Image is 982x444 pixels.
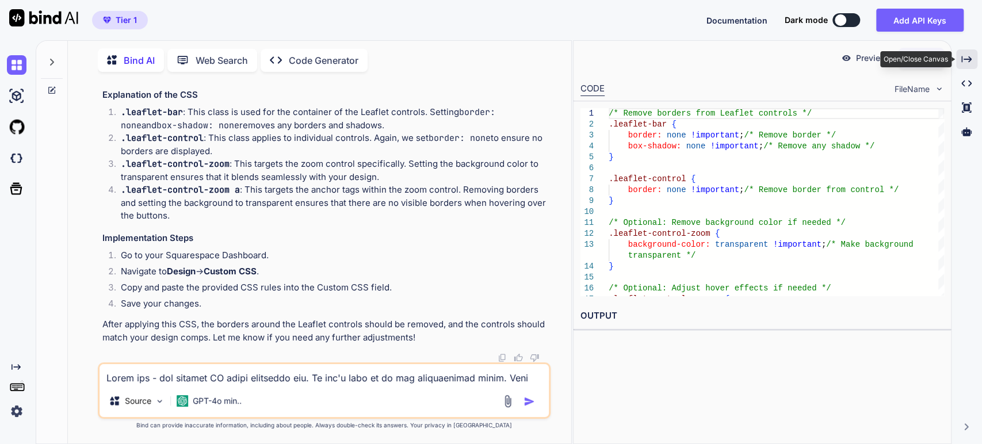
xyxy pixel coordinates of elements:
[609,262,613,271] span: }
[112,281,549,297] li: Copy and paste the provided CSS rules into the Custom CSS field.
[580,272,594,283] div: 15
[580,163,594,174] div: 6
[609,294,710,304] span: .leaflet-control-zoom
[7,401,26,421] img: settings
[121,106,500,131] code: border: none
[580,261,594,272] div: 14
[121,183,549,223] p: : This targets the anchor tags within the zoom control. Removing borders and setting the backgrou...
[691,174,696,183] span: {
[124,53,155,67] p: Bind AI
[121,106,549,132] p: : This class is used for the container of the Leaflet controls. Setting and removes any borders a...
[706,16,767,25] span: Documentation
[155,396,165,406] img: Pick Models
[609,120,667,129] span: .leaflet-bar
[826,240,913,249] span: /* Make background
[580,174,594,185] div: 7
[580,228,594,239] div: 12
[574,303,951,330] h2: OUTPUT
[667,185,686,194] span: none
[686,141,705,151] span: none
[609,284,831,293] span: /* Optional: Adjust hover effects if needed */
[628,131,662,140] span: border:
[98,421,551,430] p: Bind can provide inaccurate information, including about people. Always double-check its answers....
[7,148,26,168] img: darkCloudIdeIcon
[580,217,594,228] div: 11
[167,266,196,277] strong: Design
[193,395,242,407] p: GPT-4o min..
[121,132,204,144] code: .leaflet-control
[628,240,710,249] span: background-color:
[156,120,239,131] code: box-shadow: none
[628,185,662,194] span: border:
[710,141,758,151] span: !important
[9,9,78,26] img: Bind AI
[102,232,549,245] h3: Implementation Steps
[841,53,851,63] img: preview
[856,52,887,64] p: Preview
[609,229,710,238] span: .leaflet-control-zoom
[116,14,137,26] span: Tier 1
[609,109,812,118] span: /* Remove borders from Leaflet controls */
[628,141,681,151] span: box-shadow:
[7,117,26,137] img: githubLight
[112,265,549,281] li: Navigate to -> .
[121,184,240,196] code: .leaflet-control-zoom a
[895,83,930,95] span: FileName
[580,294,594,305] div: 17
[715,294,720,304] span: a
[514,353,523,362] img: like
[785,14,828,26] span: Dark mode
[524,396,535,407] img: icon
[121,158,549,183] p: : This targets the zoom control specifically. Setting the background color to transparent ensures...
[498,353,507,362] img: copy
[112,249,549,265] li: Go to your Squarespace Dashboard.
[739,131,744,140] span: ;
[102,318,549,344] p: After applying this CSS, the borders around the Leaflet controls should be removed, and the contr...
[880,51,952,67] div: Open/Close Canvas
[580,206,594,217] div: 10
[706,14,767,26] button: Documentation
[580,185,594,196] div: 8
[628,251,696,260] span: transparent */
[580,82,605,96] div: CODE
[112,297,549,313] li: Save your changes.
[609,218,846,227] span: /* Optional: Remove background color if needed */
[429,132,491,144] code: border: none
[580,119,594,130] div: 2
[724,294,729,304] span: {
[609,174,686,183] span: .leaflet-control
[667,131,686,140] span: none
[121,132,549,158] p: : This class applies to individual controls. Again, we set to ensure no borders are displayed.
[715,229,720,238] span: {
[177,395,188,407] img: GPT-4o mini
[289,53,358,67] p: Code Generator
[580,196,594,206] div: 9
[744,185,899,194] span: /* Remove border from control */
[7,86,26,106] img: ai-studio
[758,141,763,151] span: ;
[744,131,836,140] span: /* Remove border */
[739,185,744,194] span: ;
[7,55,26,75] img: chat
[530,353,539,362] img: dislike
[580,130,594,141] div: 3
[691,131,739,140] span: !important
[580,239,594,250] div: 13
[580,108,594,119] div: 1
[92,11,148,29] button: premiumTier 1
[102,89,549,102] h3: Explanation of the CSS
[609,196,613,205] span: }
[691,185,739,194] span: !important
[580,152,594,163] div: 5
[103,17,111,24] img: premium
[125,395,151,407] p: Source
[876,9,964,32] button: Add API Keys
[121,158,230,170] code: .leaflet-control-zoom
[580,141,594,152] div: 4
[773,240,821,249] span: !important
[204,266,257,277] strong: Custom CSS
[121,106,183,118] code: .leaflet-bar
[196,53,248,67] p: Web Search
[609,152,613,162] span: }
[501,395,514,408] img: attachment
